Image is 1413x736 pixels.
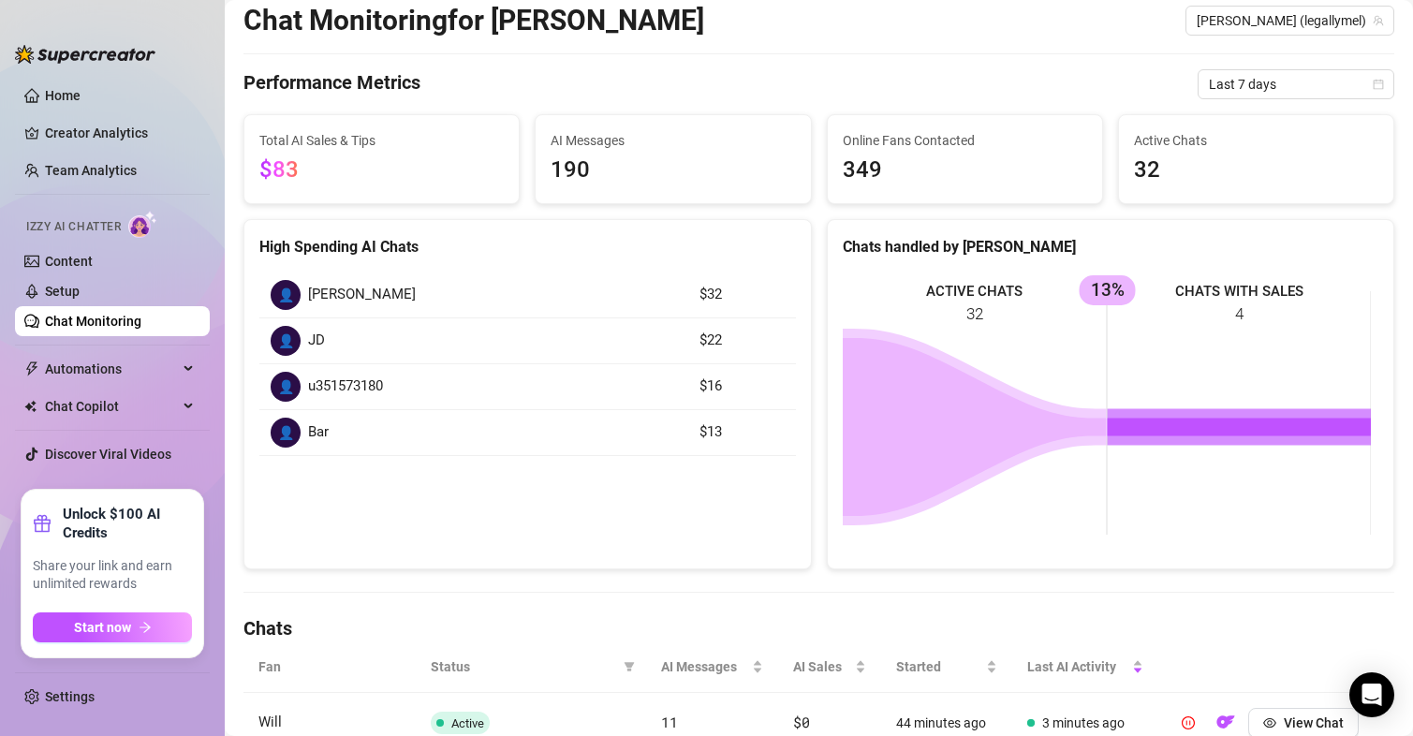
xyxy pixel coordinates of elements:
[45,284,80,299] a: Setup
[699,284,785,306] article: $32
[551,130,795,151] span: AI Messages
[45,314,141,329] a: Chat Monitoring
[451,716,484,730] span: Active
[258,714,282,730] span: Will
[24,400,37,413] img: Chat Copilot
[1216,713,1235,731] img: OF
[243,641,416,693] th: Fan
[45,163,137,178] a: Team Analytics
[74,620,131,635] span: Start now
[1027,656,1128,677] span: Last AI Activity
[431,656,616,677] span: Status
[259,156,299,183] span: $83
[308,421,329,444] span: Bar
[139,621,152,634] span: arrow-right
[1284,715,1344,730] span: View Chat
[1373,79,1384,90] span: calendar
[243,3,704,38] h2: Chat Monitoring for [PERSON_NAME]
[45,254,93,269] a: Content
[896,656,982,677] span: Started
[1012,641,1158,693] th: Last AI Activity
[843,153,1087,188] span: 349
[45,391,178,421] span: Chat Copilot
[1211,719,1241,734] a: OF
[793,656,850,677] span: AI Sales
[1042,715,1125,730] span: 3 minutes ago
[271,326,301,356] div: 👤
[699,330,785,352] article: $22
[699,421,785,444] article: $13
[271,280,301,310] div: 👤
[33,612,192,642] button: Start nowarrow-right
[551,153,795,188] span: 190
[45,88,81,103] a: Home
[45,354,178,384] span: Automations
[620,653,639,681] span: filter
[308,284,416,306] span: [PERSON_NAME]
[699,375,785,398] article: $16
[1182,716,1195,729] span: pause-circle
[308,330,325,352] span: JD
[778,641,880,693] th: AI Sales
[308,375,383,398] span: u351573180
[1209,70,1383,98] span: Last 7 days
[793,713,809,731] span: $0
[259,235,796,258] div: High Spending AI Chats
[661,656,748,677] span: AI Messages
[1134,130,1378,151] span: Active Chats
[243,615,1394,641] h4: Chats
[646,641,778,693] th: AI Messages
[624,661,635,672] span: filter
[24,361,39,376] span: thunderbolt
[271,418,301,448] div: 👤
[33,557,192,594] span: Share your link and earn unlimited rewards
[1349,672,1394,717] div: Open Intercom Messenger
[45,447,171,462] a: Discover Viral Videos
[1373,15,1384,26] span: team
[26,218,121,236] span: Izzy AI Chatter
[1134,153,1378,188] span: 32
[1263,716,1276,729] span: eye
[243,69,420,99] h4: Performance Metrics
[881,641,1012,693] th: Started
[45,689,95,704] a: Settings
[63,505,192,542] strong: Unlock $100 AI Credits
[271,372,301,402] div: 👤
[843,130,1087,151] span: Online Fans Contacted
[15,45,155,64] img: logo-BBDzfeDw.svg
[1197,7,1383,35] span: Melanie (legallymel)
[128,211,157,238] img: AI Chatter
[661,713,677,731] span: 11
[33,514,52,533] span: gift
[45,118,195,148] a: Creator Analytics
[259,130,504,151] span: Total AI Sales & Tips
[843,235,1379,258] div: Chats handled by [PERSON_NAME]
